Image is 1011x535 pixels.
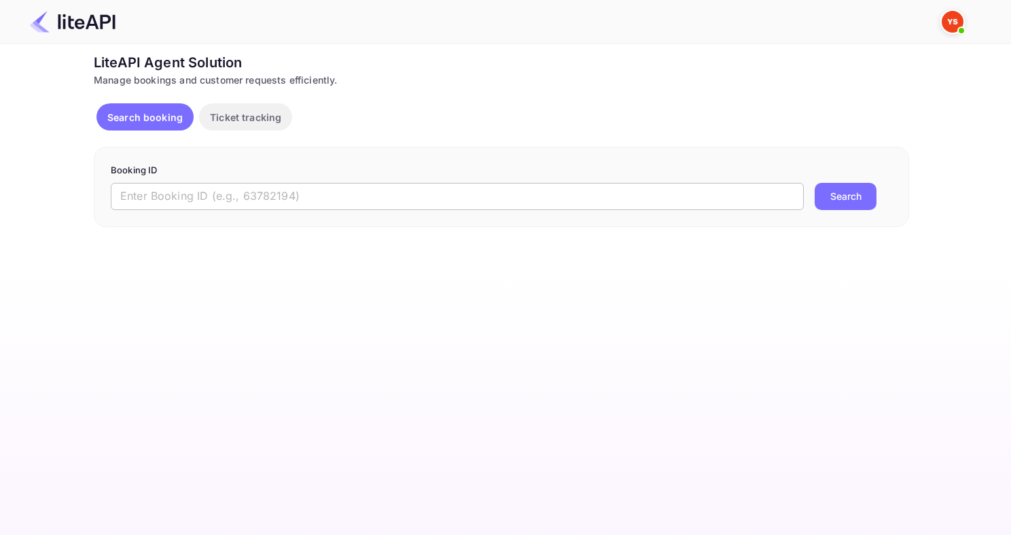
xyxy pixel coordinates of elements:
p: Booking ID [111,164,892,177]
img: LiteAPI Logo [30,11,116,33]
p: Search booking [107,110,183,124]
button: Search [815,183,876,210]
p: Ticket tracking [210,110,281,124]
img: Yandex Support [942,11,963,33]
div: Manage bookings and customer requests efficiently. [94,73,909,87]
input: Enter Booking ID (e.g., 63782194) [111,183,804,210]
div: LiteAPI Agent Solution [94,52,909,73]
